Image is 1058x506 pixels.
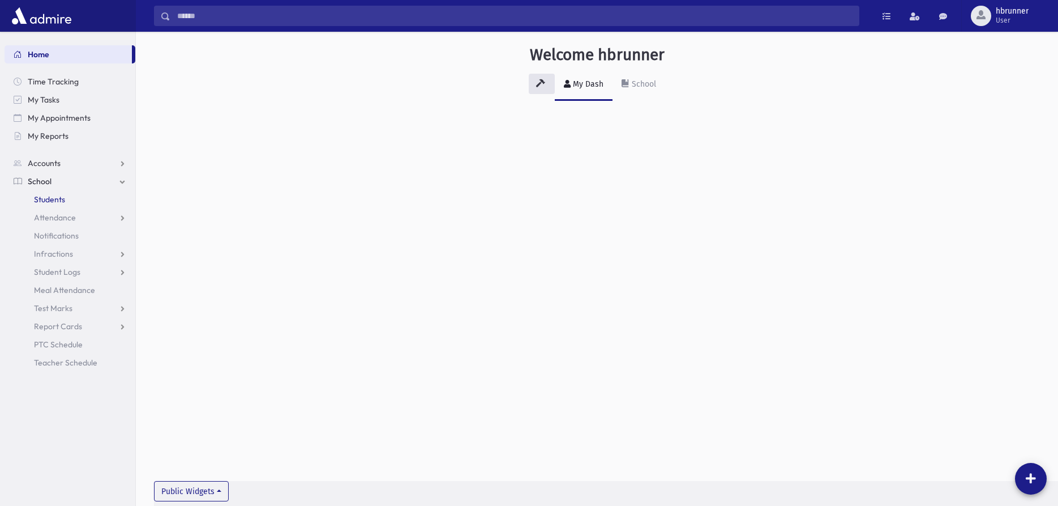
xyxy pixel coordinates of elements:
[571,79,603,89] div: My Dash
[9,5,74,27] img: AdmirePro
[34,267,80,277] span: Student Logs
[5,109,135,127] a: My Appointments
[34,194,65,205] span: Students
[28,49,49,59] span: Home
[996,16,1029,25] span: User
[5,209,135,227] a: Attendance
[28,158,61,168] span: Accounts
[5,281,135,299] a: Meal Attendance
[5,91,135,109] a: My Tasks
[5,317,135,335] a: Report Cards
[5,263,135,281] a: Student Logs
[5,190,135,209] a: Students
[170,6,859,26] input: Search
[5,154,135,172] a: Accounts
[154,481,229,501] button: Public Widgets
[5,227,135,245] a: Notifications
[5,354,135,372] a: Teacher Schedule
[5,299,135,317] a: Test Marks
[28,113,91,123] span: My Appointments
[34,231,79,241] span: Notifications
[555,69,612,101] a: My Dash
[5,127,135,145] a: My Reports
[34,358,97,368] span: Teacher Schedule
[34,303,72,313] span: Test Marks
[28,95,59,105] span: My Tasks
[34,339,83,350] span: PTC Schedule
[34,285,95,295] span: Meal Attendance
[5,335,135,354] a: PTC Schedule
[34,321,82,331] span: Report Cards
[34,249,73,259] span: Infractions
[28,176,52,186] span: School
[5,45,132,63] a: Home
[5,73,135,91] a: Time Tracking
[28,131,68,141] span: My Reports
[34,212,76,223] span: Attendance
[28,76,79,87] span: Time Tracking
[612,69,665,101] a: School
[530,45,665,65] h3: Welcome hbrunner
[996,7,1029,16] span: hbrunner
[5,172,135,190] a: School
[5,245,135,263] a: Infractions
[629,79,656,89] div: School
